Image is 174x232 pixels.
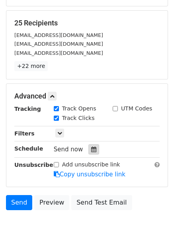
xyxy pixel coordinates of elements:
[54,171,125,178] a: Copy unsubscribe link
[14,162,53,168] strong: Unsubscribe
[14,61,48,71] a: +22 more
[134,194,174,232] iframe: Chat Widget
[14,41,103,47] small: [EMAIL_ADDRESS][DOMAIN_NAME]
[14,145,43,152] strong: Schedule
[62,160,120,169] label: Add unsubscribe link
[62,104,96,113] label: Track Opens
[14,50,103,56] small: [EMAIL_ADDRESS][DOMAIN_NAME]
[71,195,132,210] a: Send Test Email
[121,104,152,113] label: UTM Codes
[14,19,160,27] h5: 25 Recipients
[14,32,103,38] small: [EMAIL_ADDRESS][DOMAIN_NAME]
[54,146,83,153] span: Send now
[6,195,32,210] a: Send
[14,92,160,101] h5: Advanced
[14,130,35,137] strong: Filters
[14,106,41,112] strong: Tracking
[34,195,69,210] a: Preview
[62,114,95,122] label: Track Clicks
